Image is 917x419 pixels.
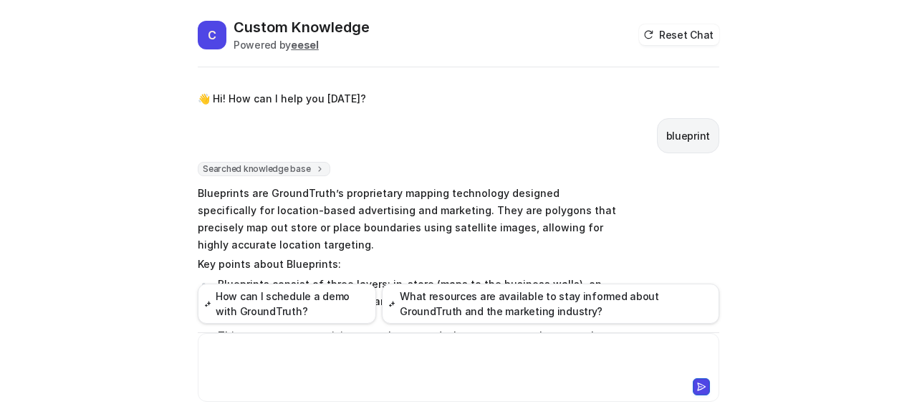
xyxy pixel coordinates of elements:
[639,24,719,45] button: Reset Chat
[382,284,719,324] button: What resources are available to stay informed about GroundTruth and the marketing industry?
[198,162,330,176] span: Searched knowledge base
[198,185,617,254] p: Blueprints are GroundTruth’s proprietary mapping technology designed specifically for location-ba...
[198,21,226,49] span: C
[198,90,366,107] p: 👋 Hi! How can I help you [DATE]?
[234,17,370,37] h2: Custom Knowledge
[213,276,617,327] li: Blueprints consist of three layers: in-store (maps to the business walls), on-lot (includes the s...
[198,284,376,324] button: How can I schedule a demo with GroundTruth?
[198,256,617,273] p: Key points about Blueprints:
[291,39,319,51] b: eesel
[234,37,370,52] div: Powered by
[666,127,710,145] p: blueprint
